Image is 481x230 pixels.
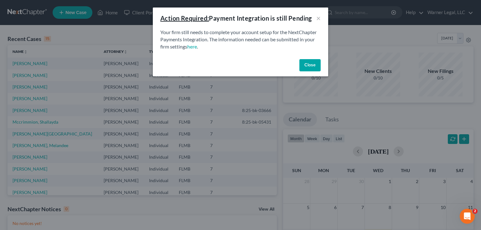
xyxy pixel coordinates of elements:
[160,14,209,22] u: Action Required:
[473,209,478,214] span: 2
[160,14,312,23] div: Payment Integration is still Pending
[187,43,197,49] a: here
[460,209,475,224] iframe: Intercom live chat
[299,59,321,72] button: Close
[160,29,321,50] p: Your firm still needs to complete your account setup for the NextChapter Payments Integration. Th...
[316,14,321,22] button: ×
